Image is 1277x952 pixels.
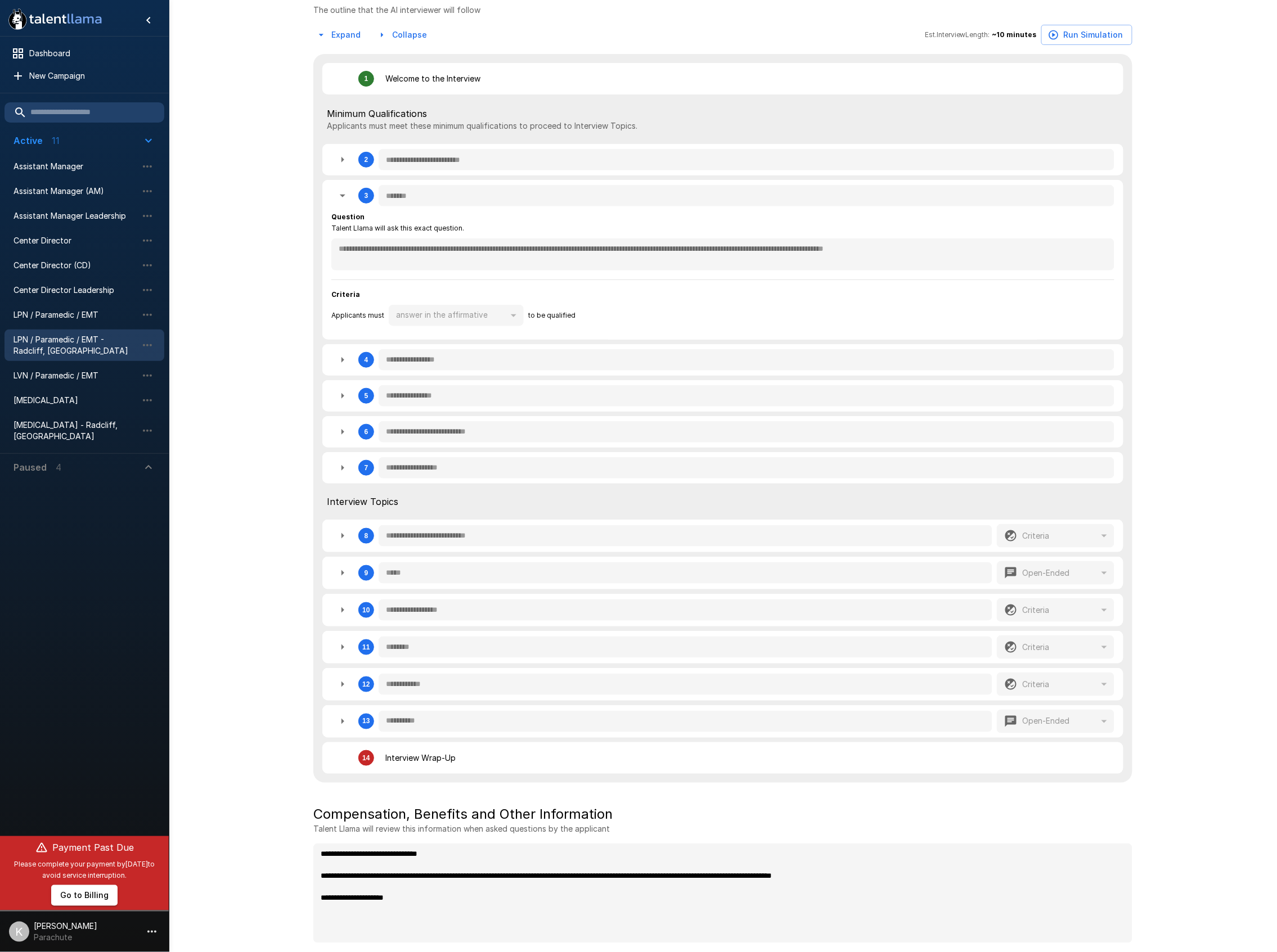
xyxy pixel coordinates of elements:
[1022,642,1049,653] p: Criteria
[331,223,464,234] span: Talent Llama will ask this exact question.
[322,520,1123,552] div: 8
[327,120,1119,132] p: Applicants must meet these minimum qualifications to proceed to Interview Topics.
[313,823,1132,834] p: Talent Llama will review this information when asked questions by the applicant
[1022,604,1049,616] p: Criteria
[331,310,384,321] span: Applicants must
[322,380,1123,412] div: 5
[362,754,370,762] div: 14
[327,107,1119,120] span: Minimum Qualifications
[1041,25,1132,46] button: Run Simulation
[313,805,1132,823] h5: Compensation, Benefits and Other Information
[365,532,368,540] div: 8
[389,305,524,326] div: answer in the affirmative
[365,569,368,577] div: 9
[322,557,1123,589] div: 9
[322,705,1123,738] div: 13
[331,213,365,221] b: Question
[925,29,990,40] span: Est. Interview Length:
[365,192,368,200] div: 3
[385,73,480,84] p: Welcome to the Interview
[322,416,1123,448] div: 6
[365,428,368,436] div: 6
[313,25,365,46] button: Expand
[322,452,1123,484] div: 7
[1022,530,1049,542] p: Criteria
[362,643,370,651] div: 11
[362,718,370,725] div: 13
[313,4,480,16] p: The outline that the AI interviewer will follow
[322,144,1123,175] div: 2
[528,310,575,321] span: to be qualified
[322,594,1123,626] div: 10
[365,392,368,400] div: 5
[362,606,370,614] div: 10
[1022,679,1049,690] p: Criteria
[365,464,368,472] div: 7
[365,356,368,364] div: 4
[365,156,368,164] div: 2
[362,680,370,688] div: 12
[1022,716,1069,727] p: Open-Ended
[327,495,1119,508] span: Interview Topics
[1022,567,1069,579] p: Open-Ended
[374,25,431,46] button: Collapse
[992,30,1037,39] b: ~ 10 minutes
[385,752,456,764] p: Interview Wrap-Up
[331,290,360,299] b: Criteria
[322,344,1123,376] div: 4
[365,75,368,83] div: 1
[322,668,1123,701] div: 12
[322,631,1123,664] div: 11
